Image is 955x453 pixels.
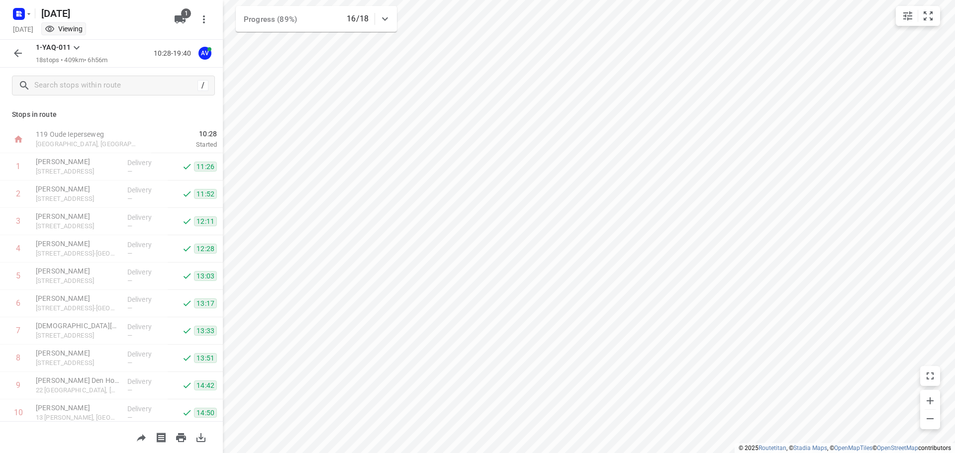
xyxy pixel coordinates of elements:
span: — [127,304,132,312]
p: [PERSON_NAME] [36,266,119,276]
span: Print shipping labels [151,432,171,442]
span: Progress (89%) [244,15,297,24]
div: small contained button group [896,6,940,26]
div: / [197,80,208,91]
p: Delivery [127,267,164,277]
p: Started [151,140,217,150]
div: You are currently in view mode. To make any changes, go to edit project. [45,24,83,34]
p: [PERSON_NAME] [36,157,119,167]
button: Fit zoom [918,6,938,26]
svg: Done [182,380,192,390]
svg: Done [182,162,192,172]
p: Delivery [127,376,164,386]
svg: Done [182,298,192,308]
span: — [127,195,132,202]
svg: Done [182,189,192,199]
span: — [127,332,132,339]
span: 14:42 [194,380,217,390]
p: 6 Rue du Pisselet, Grez-Doiceau [36,276,119,286]
p: Delivery [127,404,164,414]
p: 2 Rue Granbonpré, Ottignies-Louvain-la-Neuve [36,303,119,313]
p: Delivery [127,294,164,304]
div: 7 [16,326,20,335]
li: © 2025 , © , © © contributors [739,445,951,452]
span: Share route [131,432,151,442]
p: [DEMOGRAPHIC_DATA][PERSON_NAME] [36,321,119,331]
span: 13:03 [194,271,217,281]
p: [STREET_ADDRESS] [36,331,119,341]
div: 6 [16,298,20,308]
span: — [127,168,132,175]
svg: Done [182,216,192,226]
p: [PERSON_NAME] [36,211,119,221]
span: 1 [181,8,191,18]
p: [STREET_ADDRESS] [36,358,119,368]
button: More [194,9,214,29]
p: [PERSON_NAME] [36,239,119,249]
p: Stops in route [12,109,211,120]
span: 12:11 [194,216,217,226]
div: 10 [14,408,23,417]
p: [PERSON_NAME] [36,348,119,358]
p: 200 Rue d'Anogrune, Lasne [36,221,119,231]
div: 9 [16,380,20,390]
p: Delivery [127,185,164,195]
span: — [127,414,132,421]
span: 10:28 [151,129,217,139]
p: 10:28-19:40 [154,48,195,59]
p: Delivery [127,322,164,332]
p: 22 [GEOGRAPHIC_DATA], [GEOGRAPHIC_DATA] [36,385,119,395]
a: OpenStreetMap [877,445,918,452]
p: 1-YAQ-011 [36,42,71,53]
span: 13:33 [194,326,217,336]
span: Download route [191,432,211,442]
p: 13 [PERSON_NAME], [GEOGRAPHIC_DATA] [36,413,119,423]
svg: Done [182,326,192,336]
svg: Done [182,271,192,281]
span: Print route [171,432,191,442]
p: Delivery [127,349,164,359]
span: 11:26 [194,162,217,172]
svg: Done [182,244,192,254]
p: 217 Avenue d'Itterbeek, Anderlecht [36,167,119,177]
p: [PERSON_NAME] [36,293,119,303]
div: 8 [16,353,20,362]
span: — [127,359,132,366]
p: 16/18 [347,13,369,25]
p: [PERSON_NAME] [36,403,119,413]
p: 18 stops • 409km • 6h56m [36,56,107,65]
span: Assigned to Axel Verzele [195,48,215,58]
p: [PERSON_NAME] [36,184,119,194]
p: [PERSON_NAME] Den Hove [36,375,119,385]
span: — [127,277,132,284]
p: [GEOGRAPHIC_DATA], [GEOGRAPHIC_DATA] [36,139,139,149]
button: Map settings [898,6,918,26]
p: 25 Rue du Ry Ternel, Braine-l'Alleud [36,194,119,204]
div: 1 [16,162,20,171]
button: 1 [170,9,190,29]
span: — [127,222,132,230]
svg: Done [182,408,192,418]
a: Stadia Maps [793,445,827,452]
span: 14:50 [194,408,217,418]
div: 5 [16,271,20,280]
p: Delivery [127,240,164,250]
p: Delivery [127,158,164,168]
span: — [127,386,132,394]
input: Search stops within route [34,78,197,93]
div: 4 [16,244,20,253]
div: 2 [16,189,20,198]
a: OpenMapTiles [834,445,872,452]
span: 13:17 [194,298,217,308]
p: Delivery [127,212,164,222]
p: 35 Rue Grand' Rue, Ottignies-Louvain-la-Neuve [36,249,119,259]
a: Routetitan [759,445,786,452]
span: 11:52 [194,189,217,199]
span: 12:28 [194,244,217,254]
div: Progress (89%)16/18 [236,6,397,32]
p: 119 Oude Ieperseweg [36,129,139,139]
span: — [127,250,132,257]
span: 13:51 [194,353,217,363]
div: 3 [16,216,20,226]
svg: Done [182,353,192,363]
